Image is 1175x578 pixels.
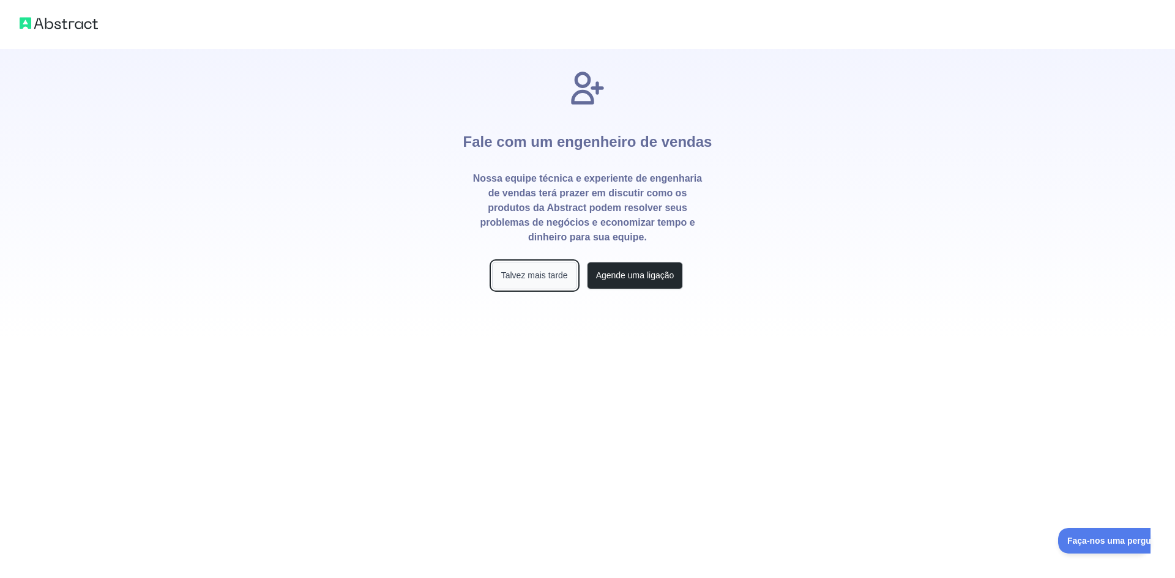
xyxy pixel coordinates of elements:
[473,173,702,242] font: Nossa equipe técnica e experiente de engenharia de vendas terá prazer em discutir como os produto...
[1058,528,1151,554] iframe: Alternar suporte ao cliente
[587,262,684,289] button: Agende uma ligação
[463,133,712,150] font: Fale com um engenheiro de vendas
[596,270,674,280] font: Agende uma ligação
[501,270,568,280] font: Talvez mais tarde
[9,8,106,18] font: Faça-nos uma pergunta
[20,15,98,32] img: Logotipo abstrato
[492,262,577,289] button: Talvez mais tarde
